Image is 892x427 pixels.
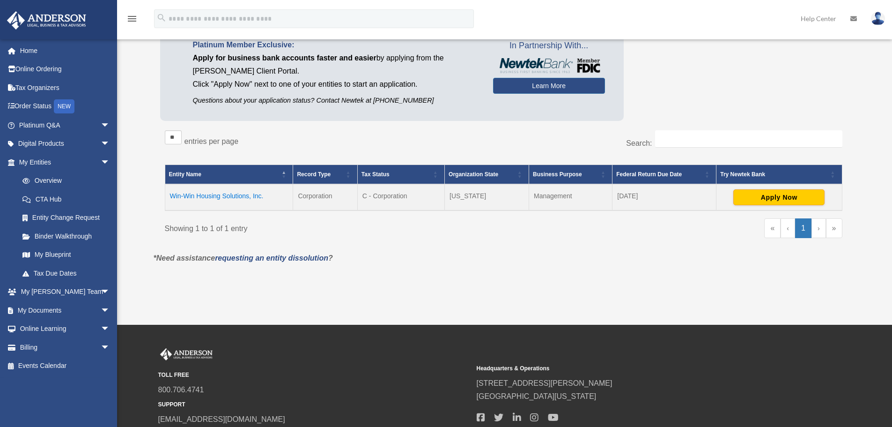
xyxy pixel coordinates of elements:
button: Apply Now [733,189,825,205]
a: Learn More [493,78,605,94]
span: In Partnership With... [493,38,605,53]
a: 800.706.4741 [158,386,204,394]
a: Online Ordering [7,60,124,79]
a: Order StatusNEW [7,97,124,116]
p: Click "Apply Now" next to one of your entities to start an application. [193,78,479,91]
th: Business Purpose: Activate to sort [529,165,612,185]
th: Organization State: Activate to sort [445,165,529,185]
a: requesting an entity dissolution [215,254,328,262]
td: [US_STATE] [445,184,529,210]
a: My Entitiesarrow_drop_down [7,153,119,172]
td: [DATE] [612,184,716,210]
em: *Need assistance ? [154,254,333,262]
a: Previous [781,218,795,238]
span: arrow_drop_down [101,320,119,339]
th: Record Type: Activate to sort [293,165,357,185]
span: Organization State [449,171,498,178]
span: Federal Return Due Date [616,171,682,178]
i: menu [126,13,138,24]
p: Platinum Member Exclusive: [193,38,479,52]
i: search [156,13,167,23]
td: Corporation [293,184,357,210]
a: My Documentsarrow_drop_down [7,301,124,320]
th: Tax Status: Activate to sort [357,165,444,185]
a: My Blueprint [13,246,119,264]
a: Last [826,218,842,238]
a: [STREET_ADDRESS][PERSON_NAME] [477,379,612,387]
a: [EMAIL_ADDRESS][DOMAIN_NAME] [158,415,285,423]
span: arrow_drop_down [101,338,119,357]
div: NEW [54,99,74,113]
a: Home [7,41,124,60]
a: Entity Change Request [13,209,119,227]
label: Search: [626,139,652,147]
div: Try Newtek Bank [720,169,827,180]
small: TOLL FREE [158,370,470,380]
a: Digital Productsarrow_drop_down [7,135,124,153]
span: arrow_drop_down [101,153,119,172]
a: menu [126,16,138,24]
img: NewtekBankLogoSM.png [498,58,600,73]
a: Overview [13,172,115,190]
span: Tax Status [361,171,390,178]
a: My [PERSON_NAME] Teamarrow_drop_down [7,283,124,301]
span: arrow_drop_down [101,301,119,320]
td: Management [529,184,612,210]
a: Online Learningarrow_drop_down [7,320,124,338]
td: C - Corporation [357,184,444,210]
p: by applying from the [PERSON_NAME] Client Portal. [193,52,479,78]
span: Business Purpose [533,171,582,178]
th: Entity Name: Activate to invert sorting [165,165,293,185]
p: Questions about your application status? Contact Newtek at [PHONE_NUMBER] [193,95,479,106]
a: 1 [795,218,811,238]
a: Tax Organizers [7,78,124,97]
span: Entity Name [169,171,201,178]
a: First [764,218,781,238]
a: Tax Due Dates [13,264,119,283]
th: Try Newtek Bank : Activate to sort [716,165,842,185]
td: Win-Win Housing Solutions, Inc. [165,184,293,210]
a: Next [811,218,826,238]
a: Binder Walkthrough [13,227,119,246]
th: Federal Return Due Date: Activate to sort [612,165,716,185]
a: Platinum Q&Aarrow_drop_down [7,116,124,135]
img: Anderson Advisors Platinum Portal [158,348,214,360]
img: User Pic [871,12,885,25]
a: Events Calendar [7,357,124,375]
a: [GEOGRAPHIC_DATA][US_STATE] [477,392,597,400]
small: Headquarters & Operations [477,364,789,374]
span: arrow_drop_down [101,116,119,135]
a: CTA Hub [13,190,119,209]
div: Showing 1 to 1 of 1 entry [165,218,497,235]
img: Anderson Advisors Platinum Portal [4,11,89,30]
span: Record Type [297,171,331,178]
span: arrow_drop_down [101,283,119,302]
a: Billingarrow_drop_down [7,338,124,357]
label: entries per page [184,137,239,145]
span: Apply for business bank accounts faster and easier [193,54,376,62]
span: arrow_drop_down [101,135,119,154]
small: SUPPORT [158,400,470,410]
